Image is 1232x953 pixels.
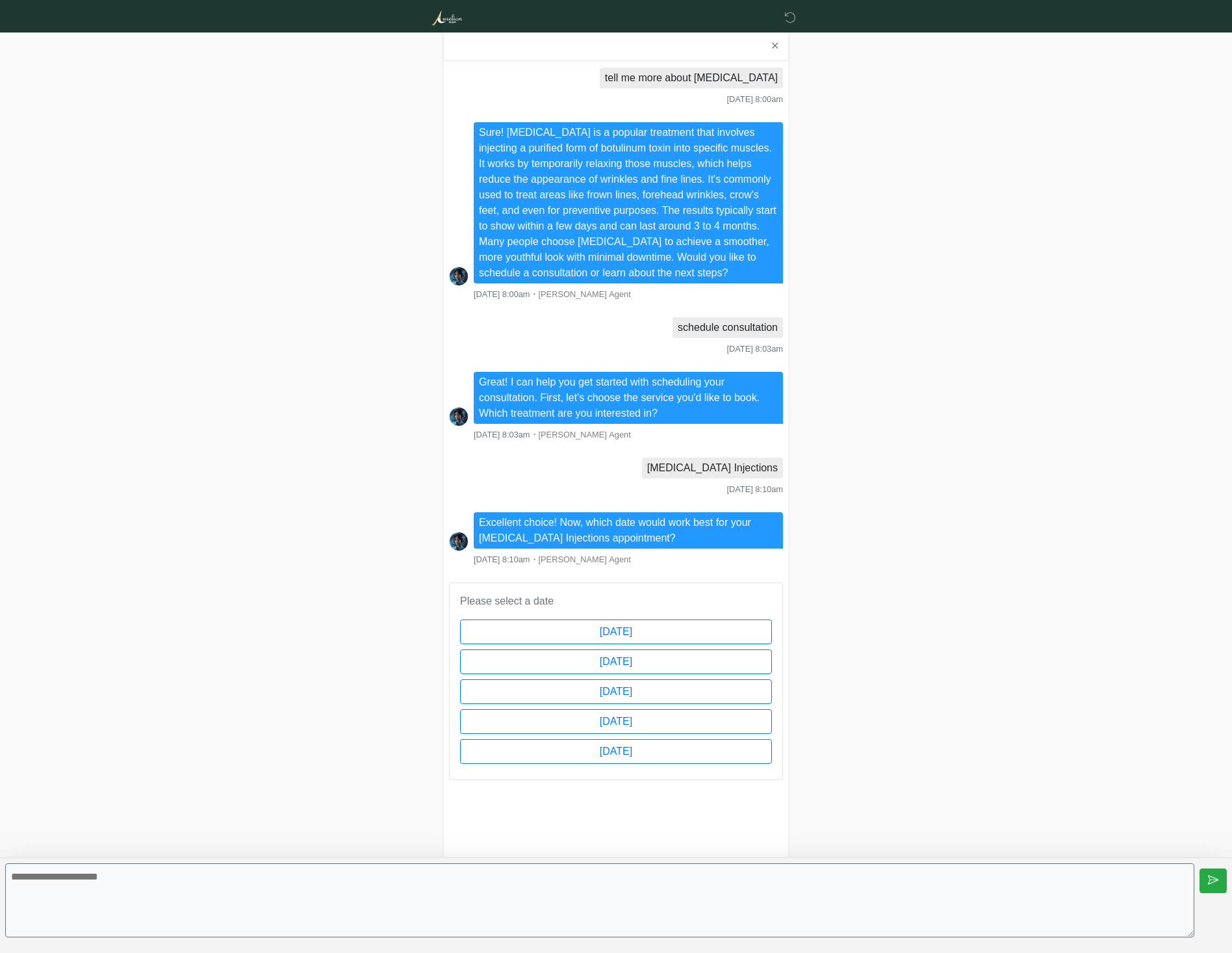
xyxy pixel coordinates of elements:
[474,372,783,424] li: Great! I can help you get started with scheduling your consultation. First, let's choose the serv...
[474,289,530,299] span: [DATE] 8:00am
[474,289,631,299] small: ・
[449,267,468,286] img: Aurelion Agent
[726,344,783,354] span: [DATE] 8:03am
[474,555,530,564] span: [DATE] 8:10am
[539,289,631,299] span: [PERSON_NAME] Agent
[460,739,772,764] button: [DATE]
[642,458,783,478] li: [MEDICAL_DATA] Injections
[474,122,783,283] li: Sure! [MEDICAL_DATA] is a popular treatment that involves injecting a purified form of botulinum ...
[460,649,772,674] button: [DATE]
[460,594,772,609] p: Please select a date
[474,430,530,439] span: [DATE] 8:03am
[673,317,783,338] li: schedule consultation
[449,532,468,551] img: Aurelion Agent
[767,38,783,55] button: ✕
[600,68,783,88] li: tell me more about [MEDICAL_DATA]
[460,620,772,644] button: [DATE]
[474,555,631,564] small: ・
[474,430,631,439] small: ・
[460,709,772,734] button: [DATE]
[726,484,783,494] span: [DATE] 8:10am
[539,555,631,564] span: [PERSON_NAME] Agent
[431,10,463,26] img: Aurelion Med Spa Logo
[474,512,783,549] li: Excellent choice! Now, which date would work best for your [MEDICAL_DATA] Injections appointment?
[726,94,783,104] span: [DATE] 8:00am
[539,430,631,439] span: [PERSON_NAME] Agent
[449,407,468,426] img: Aurelion Agent
[460,679,772,704] button: [DATE]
